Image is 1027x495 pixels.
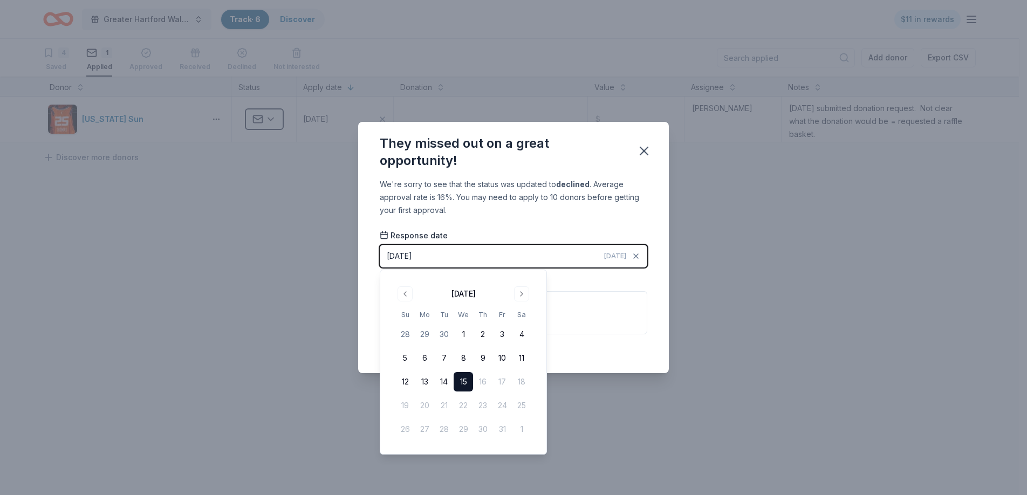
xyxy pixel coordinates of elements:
[434,325,454,344] button: 30
[415,372,434,391] button: 13
[454,372,473,391] button: 15
[395,325,415,344] button: 28
[380,245,647,267] button: [DATE][DATE]
[387,250,412,263] div: [DATE]
[514,286,529,301] button: Go to next month
[454,325,473,344] button: 1
[380,135,624,169] div: They missed out on a great opportunity!
[556,180,590,189] b: declined
[473,348,492,368] button: 9
[415,325,434,344] button: 29
[492,348,512,368] button: 10
[434,348,454,368] button: 7
[451,287,476,300] div: [DATE]
[415,309,434,320] th: Monday
[512,325,531,344] button: 4
[473,325,492,344] button: 2
[415,348,434,368] button: 6
[492,309,512,320] th: Friday
[512,348,531,368] button: 11
[395,309,415,320] th: Sunday
[395,372,415,391] button: 12
[604,252,626,260] span: [DATE]
[380,178,647,217] div: We're sorry to see that the status was updated to . Average approval rate is 16%. You may need to...
[454,348,473,368] button: 8
[512,309,531,320] th: Saturday
[380,230,448,241] span: Response date
[454,309,473,320] th: Wednesday
[492,325,512,344] button: 3
[395,348,415,368] button: 5
[434,372,454,391] button: 14
[398,286,413,301] button: Go to previous month
[473,309,492,320] th: Thursday
[434,309,454,320] th: Tuesday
